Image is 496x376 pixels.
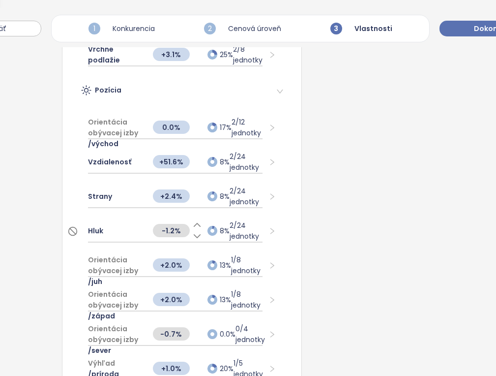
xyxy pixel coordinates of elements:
span: Vrchné podlažie [88,44,140,65]
span: 8% [220,191,230,202]
span: 13% [220,260,231,271]
span: right [268,331,276,338]
span: +2.4% [153,189,190,203]
span: Orientácia obývacej izby [88,289,140,311]
span: 3 [330,23,342,34]
span: Strany [88,191,112,202]
span: right [268,262,276,269]
span: / západ [88,311,115,321]
span: 17% [220,122,232,133]
div: Vlastnosti [328,20,395,37]
span: right [268,193,276,200]
span: / východ [88,138,118,149]
span: 0.0% [220,329,235,340]
span: right [268,51,276,59]
span: +51.6% [153,155,190,168]
span: +2.0% [153,258,190,272]
span: 2 [204,23,216,34]
span: -0.7% [153,327,190,341]
span: Orientácia obývacej izby [88,323,140,345]
span: +2.0% [153,293,190,306]
div: 2/24 jednotky [230,220,262,242]
span: Hluk [88,225,103,236]
span: / juh [88,276,102,287]
div: 0/4 jednotky [235,323,265,345]
span: +1.0% [153,362,190,375]
span: +3.1% [153,48,190,61]
span: 1 [88,23,100,34]
span: / sever [88,345,111,356]
div: 2/24 jednotky [230,186,262,207]
span: 8% [220,157,230,167]
span: right [276,88,284,95]
div: Cenová úroveň [202,20,284,37]
span: 13% [220,294,231,305]
span: Výhľad [88,358,115,369]
span: right [268,227,276,235]
div: 2/8 jednotky [233,44,263,65]
span: Vzdialenosť [88,157,131,167]
span: right [268,296,276,304]
span: 0.0% [153,121,190,134]
span: Orientácia obývacej izby [88,117,140,138]
div: 2/24 jednotky [230,151,262,173]
span: right [268,124,276,131]
span: 8% [220,225,230,236]
div: Pozícia [80,84,270,99]
span: 20% [220,363,233,374]
span: right [268,158,276,166]
div: 2/12 jednotky [232,117,262,138]
span: -1.2% [153,224,190,237]
span: 25% [220,49,233,60]
span: right [268,365,276,373]
div: 1/8 jednotky [231,254,262,276]
div: Konkurencia [86,20,157,37]
span: Orientácia obývacej izby [88,254,140,276]
div: 1/8 jednotky [231,289,262,311]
